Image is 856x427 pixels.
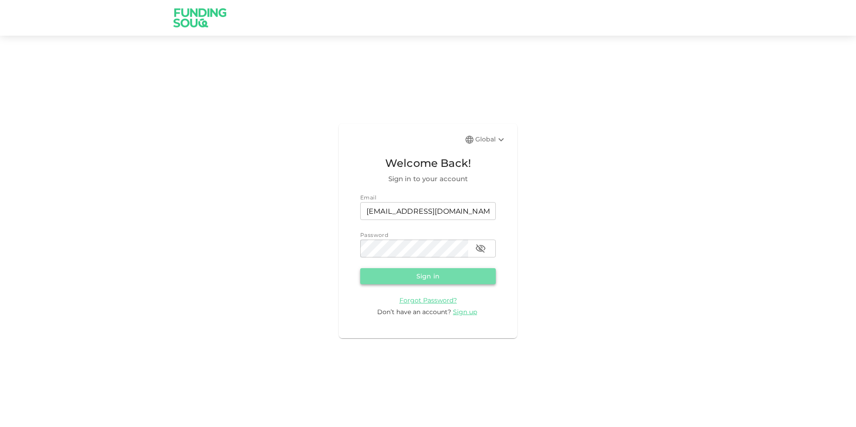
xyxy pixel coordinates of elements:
[399,296,457,304] a: Forgot Password?
[360,155,496,172] span: Welcome Back!
[360,202,496,220] input: email
[360,240,468,257] input: password
[360,232,388,238] span: Password
[360,268,496,284] button: Sign in
[360,194,376,201] span: Email
[453,308,477,316] span: Sign up
[377,308,451,316] span: Don’t have an account?
[475,134,506,145] div: Global
[360,174,496,184] span: Sign in to your account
